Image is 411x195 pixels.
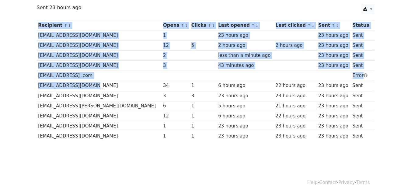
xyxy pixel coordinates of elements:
div: 23 hours ago [276,92,315,99]
div: 23 hours ago [318,123,350,130]
td: Error [351,71,371,81]
div: 22 hours ago [276,82,315,89]
a: ↑ [307,23,311,28]
div: 6 hours ago [218,113,273,120]
div: 3 [163,62,188,69]
div: 23 hours ago [276,123,315,130]
a: Terms [356,180,370,185]
div: 3 [163,92,188,99]
td: Sent [351,111,371,121]
div: 5 [191,42,215,49]
div: 2 hours ago [276,42,315,49]
td: [EMAIL_ADDRESS][DOMAIN_NAME] [37,61,162,71]
div: less than a minute ago [218,52,273,59]
div: 23 hours ago [318,82,350,89]
a: ↑ [208,23,211,28]
div: 22 hours ago [276,113,315,120]
div: 23 hours ago [318,113,350,120]
a: ↑ [64,23,67,28]
a: ↑ [181,23,184,28]
td: Sent [351,61,371,71]
div: 1 [191,82,215,89]
div: 23 hours ago [218,123,273,130]
div: 23 hours ago [218,32,273,39]
div: 1 [191,113,215,120]
td: [EMAIL_ADDRESS][PERSON_NAME][DOMAIN_NAME] [37,101,162,111]
div: 34 [163,82,188,89]
th: Last opened [217,20,274,30]
a: ↓ [68,23,71,28]
a: ↑ [332,23,335,28]
td: Sent [351,40,371,50]
td: Sent [351,131,371,141]
a: Help [307,180,318,185]
div: 23 hours ago [218,92,273,99]
div: 21 hours ago [276,103,315,110]
div: 1 [191,123,215,130]
div: 23 hours ago [318,32,350,39]
div: 6 hours ago [218,82,273,89]
div: 23 hours ago [276,133,315,140]
div: 1 [163,123,188,130]
a: ↓ [336,23,339,28]
th: Last clicked [274,20,317,30]
div: 23 hours ago [318,103,350,110]
a: ↑ [251,23,255,28]
th: Status [351,20,371,30]
div: 1 [163,32,188,39]
div: 23 hours ago [218,133,273,140]
div: 2 [163,52,188,59]
td: [EMAIL_ADDRESS] .com [37,71,162,81]
div: 3 [191,92,215,99]
div: 23 hours ago [318,42,350,49]
td: Sent [351,91,371,101]
a: Privacy [338,180,355,185]
td: [EMAIL_ADDRESS][DOMAIN_NAME] [37,40,162,50]
td: [EMAIL_ADDRESS][DOMAIN_NAME] [37,91,162,101]
td: Sent [351,81,371,91]
td: [EMAIL_ADDRESS][DOMAIN_NAME] [37,81,162,91]
div: 6 [163,103,188,110]
td: [EMAIL_ADDRESS][DOMAIN_NAME] [37,111,162,121]
a: ↓ [212,23,215,28]
div: 43 minutes ago [218,62,273,69]
th: Opens [162,20,190,30]
td: Sent [351,101,371,111]
td: [EMAIL_ADDRESS][DOMAIN_NAME] [37,121,162,131]
td: Sent [351,121,371,131]
a: ↓ [255,23,259,28]
th: Sent [317,20,351,30]
p: Sent 23 hours ago [37,4,374,11]
td: [EMAIL_ADDRESS][DOMAIN_NAME] [37,50,162,61]
div: 5 hours ago [218,103,273,110]
div: 2 hours ago [218,42,273,49]
td: Sent [351,30,371,40]
iframe: Chat Widget [381,166,411,195]
th: Recipient [37,20,162,30]
div: 23 hours ago [318,92,350,99]
td: [EMAIL_ADDRESS][DOMAIN_NAME] [37,30,162,40]
div: 12 [163,42,188,49]
a: ↓ [311,23,315,28]
a: Contact [319,180,337,185]
div: 12 [163,113,188,120]
div: 1 [191,133,215,140]
div: 1 [163,133,188,140]
div: 23 hours ago [318,52,350,59]
td: Sent [351,50,371,61]
div: 1 [191,103,215,110]
th: Clicks [190,20,217,30]
div: 23 hours ago [318,62,350,69]
td: [EMAIL_ADDRESS][DOMAIN_NAME] [37,131,162,141]
div: 23 hours ago [318,133,350,140]
a: ↓ [185,23,188,28]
